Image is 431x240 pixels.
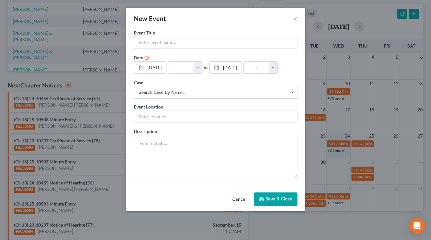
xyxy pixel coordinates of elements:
[134,86,297,99] span: Select box activate
[134,79,143,86] label: Case
[134,36,297,49] input: Enter event name...
[139,89,293,96] span: Search case by name...
[293,15,297,22] button: ×
[134,15,166,22] span: New Event
[204,64,208,71] label: to
[134,103,163,110] label: Event Location
[134,30,155,35] span: Event Title
[254,192,297,206] button: Save & Close
[134,128,157,135] label: Description
[227,193,251,206] button: Cancel
[134,54,143,61] label: Date
[134,62,166,74] a: [DATE]
[409,218,425,234] div: Open Intercom Messenger
[168,62,194,74] input: -- : --
[244,62,269,74] input: -- : --
[134,110,297,123] input: Enter location...
[210,62,242,74] a: [DATE]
